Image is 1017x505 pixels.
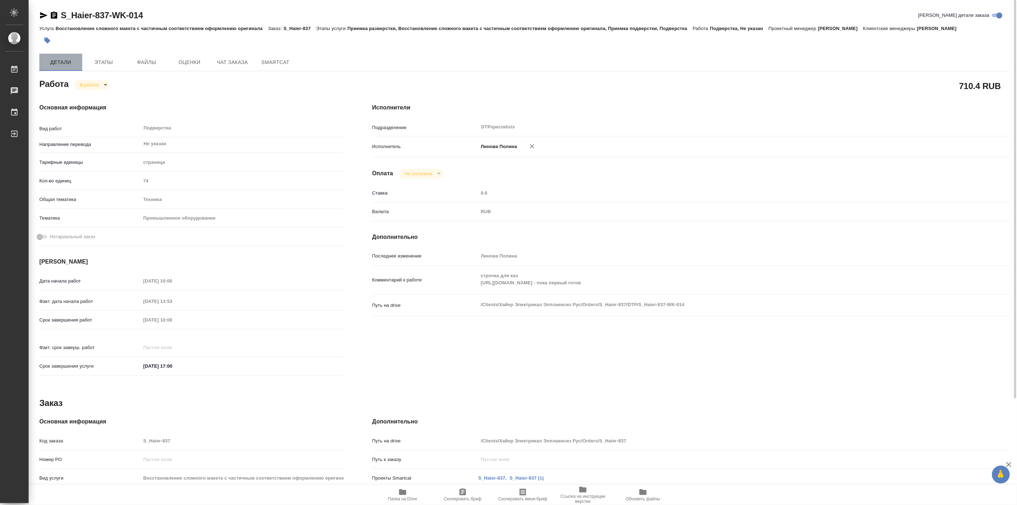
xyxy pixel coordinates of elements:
p: Валюта [372,208,478,215]
h2: Работа [39,77,69,90]
p: [PERSON_NAME] [917,26,962,31]
h2: 710.4 RUB [959,80,1001,92]
p: Ставка [372,190,478,197]
p: Срок завершения услуги [39,363,141,370]
button: Ссылка на инструкции верстки [553,485,613,505]
h4: Дополнительно [372,417,1009,426]
p: Срок завершения работ [39,317,141,324]
button: Скопировать бриф [433,485,493,505]
button: Скопировать ссылку [50,11,58,20]
p: Линова Полина [478,143,517,150]
input: Пустое поле [141,176,344,186]
span: Нотариальный заказ [50,233,95,240]
h4: Исполнители [372,103,1009,112]
textarea: строчка для каз [URL][DOMAIN_NAME] - пока первый готов [478,270,956,289]
a: S_Haier-837-WK-014 [61,10,143,20]
span: Чат заказа [215,58,250,67]
p: Номер РО [39,456,141,463]
span: Оценки [172,58,207,67]
input: Пустое поле [141,436,344,446]
input: Пустое поле [141,276,203,286]
p: Проекты Smartcat [372,475,478,482]
p: Работа [693,26,710,31]
button: Скопировать мини-бриф [493,485,553,505]
button: Обновить файлы [613,485,673,505]
span: SmartCat [258,58,293,67]
button: Добавить тэг [39,33,55,48]
p: Кол-во единиц [39,177,141,185]
p: Приемка разверстки, Восстановление сложного макета с частичным соответствием оформлению оригинала... [348,26,693,31]
div: В работе [399,169,443,178]
span: Ссылка на инструкции верстки [557,494,609,504]
p: Тарифные единицы [39,159,141,166]
p: Факт. срок заверш. работ [39,344,141,351]
input: Пустое поле [141,315,203,325]
h4: Основная информация [39,417,344,426]
h4: [PERSON_NAME] [39,258,344,266]
input: Пустое поле [141,473,344,483]
button: Скопировать ссылку для ЯМессенджера [39,11,48,20]
p: Заказ: [268,26,284,31]
input: Пустое поле [478,454,956,465]
span: 🙏 [995,467,1007,482]
input: Пустое поле [141,454,344,465]
p: Вид услуги [39,475,141,482]
input: Пустое поле [478,251,956,261]
p: Общая тематика [39,196,141,203]
span: Скопировать мини-бриф [498,496,547,501]
button: В работе [78,82,101,88]
p: Факт. дата начала работ [39,298,141,305]
a: S_Haier-837 (1) [510,475,544,481]
span: Файлы [129,58,164,67]
p: Этапы услуги [316,26,348,31]
div: Техника [141,193,344,206]
p: Восстановление сложного макета с частичным соответствием оформлению оригинала [55,26,268,31]
p: Путь на drive [372,437,478,445]
div: RUB [478,206,956,218]
h2: Заказ [39,397,63,409]
input: Пустое поле [141,296,203,307]
div: страница [141,156,344,168]
p: Подразделение [372,124,478,131]
h4: Оплата [372,169,393,178]
input: Пустое поле [478,188,956,198]
button: Удалить исполнителя [524,138,540,154]
span: Скопировать бриф [444,496,481,501]
p: Исполнитель [372,143,478,150]
p: Клиентские менеджеры [863,26,917,31]
span: [PERSON_NAME] детали заказа [918,12,989,19]
p: Услуга [39,26,55,31]
span: Детали [44,58,78,67]
button: Папка на Drive [373,485,433,505]
p: Вид работ [39,125,141,132]
button: Не оплачена [402,171,434,177]
p: Дата начала работ [39,278,141,285]
input: Пустое поле [141,342,203,353]
p: Путь к заказу [372,456,478,463]
input: Пустое поле [478,436,956,446]
p: Проектный менеджер [768,26,818,31]
p: Тематика [39,215,141,222]
div: В работе [74,80,110,90]
a: S_Haier-837, [478,475,507,481]
p: Направление перевода [39,141,141,148]
p: [PERSON_NAME] [818,26,863,31]
button: 🙏 [992,466,1010,484]
p: Последнее изменение [372,252,478,260]
p: Код заказа [39,437,141,445]
span: Папка на Drive [388,496,417,501]
textarea: /Clients/Хайер Электрикал Эпплаенсиз Рус/Orders/S_Haier-837/DTP/S_Haier-837-WK-014 [478,299,956,311]
div: Промышленное оборудование [141,212,344,224]
input: ✎ Введи что-нибудь [141,361,203,371]
span: Обновить файлы [626,496,660,501]
span: Этапы [87,58,121,67]
h4: Дополнительно [372,233,1009,241]
h4: Основная информация [39,103,344,112]
p: S_Haier-837 [284,26,316,31]
p: Путь на drive [372,302,478,309]
p: Комментарий к работе [372,276,478,284]
p: Подверстка, Не указан [710,26,769,31]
